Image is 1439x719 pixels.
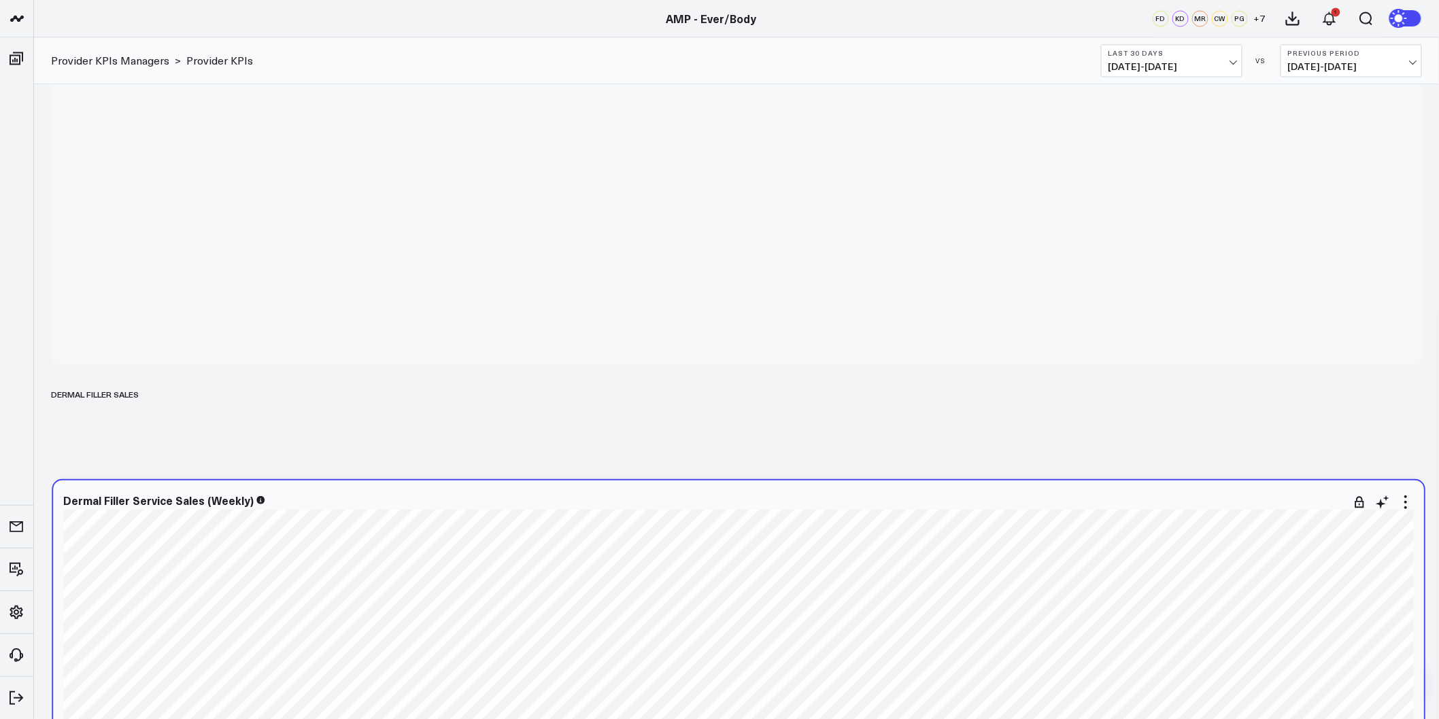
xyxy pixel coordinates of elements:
button: +7 [1251,10,1268,27]
b: Last 30 Days [1108,49,1235,57]
div: PG [1232,10,1248,27]
div: VS [1249,56,1274,65]
div: 1 [1332,7,1340,16]
div: Dermal Filler Service Sales (Weekly) [63,493,254,508]
div: FD [1153,10,1169,27]
div: Dermal Filler Sales [51,379,139,410]
span: + 7 [1254,14,1266,23]
button: Previous Period[DATE]-[DATE] [1281,44,1422,77]
span: [DATE] - [DATE] [1108,61,1235,72]
div: CW [1212,10,1228,27]
span: [DATE] - [DATE] [1288,61,1415,72]
b: Previous Period [1288,49,1415,57]
div: > [51,53,181,68]
div: MR [1192,10,1208,27]
a: AMP - Ever/Body [666,11,756,26]
a: Provider KPIs [186,53,253,68]
button: Last 30 Days[DATE]-[DATE] [1101,44,1242,77]
div: KD [1172,10,1189,27]
a: Provider KPIs Managers [51,53,169,68]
